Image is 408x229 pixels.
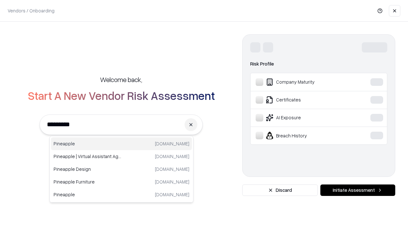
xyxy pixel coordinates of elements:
[54,153,121,160] p: Pineapple | Virtual Assistant Agency
[256,96,351,104] div: Certificates
[155,166,189,172] p: [DOMAIN_NAME]
[155,191,189,198] p: [DOMAIN_NAME]
[54,191,121,198] p: Pineapple
[242,184,318,196] button: Discard
[250,60,387,68] div: Risk Profile
[54,166,121,172] p: Pineapple Design
[28,89,215,102] h2: Start A New Vendor Risk Assessment
[8,7,55,14] p: Vendors / Onboarding
[155,153,189,160] p: [DOMAIN_NAME]
[256,78,351,86] div: Company Maturity
[256,132,351,139] div: Breach History
[155,140,189,147] p: [DOMAIN_NAME]
[155,178,189,185] p: [DOMAIN_NAME]
[49,136,193,203] div: Suggestions
[100,75,142,84] h5: Welcome back,
[54,140,121,147] p: Pineapple
[54,178,121,185] p: Pineapple Furniture
[256,114,351,121] div: AI Exposure
[320,184,395,196] button: Initiate Assessment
